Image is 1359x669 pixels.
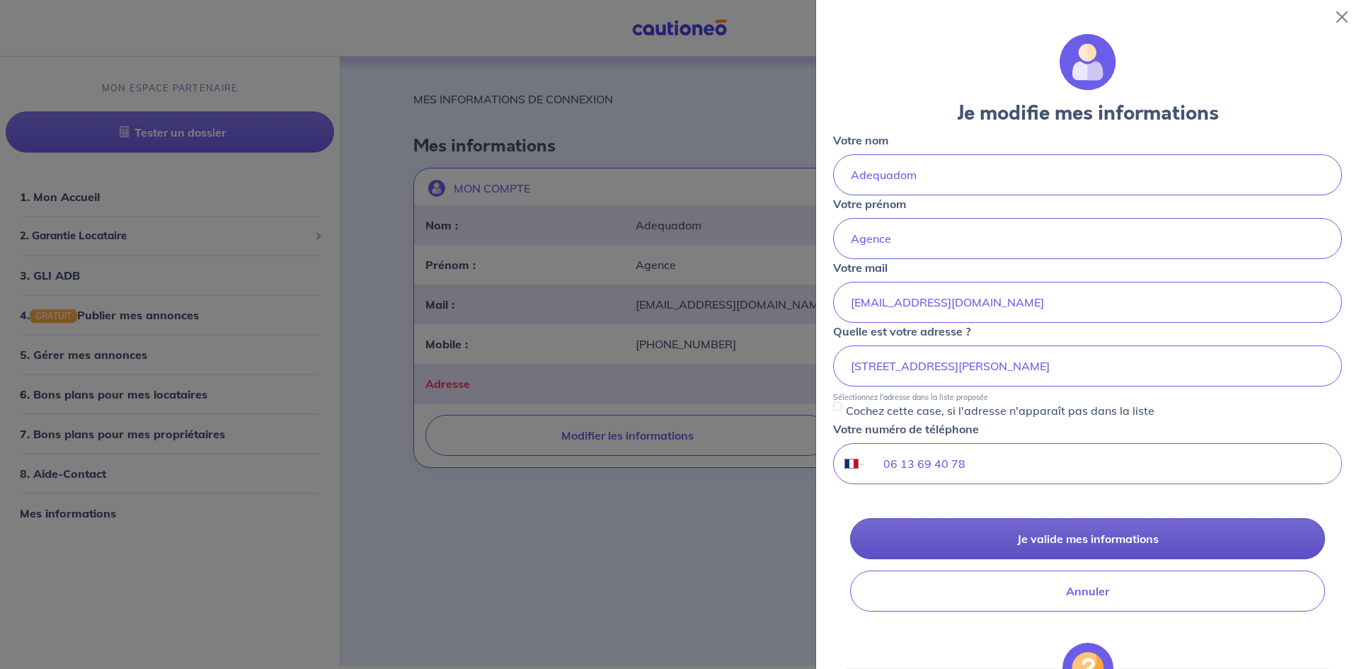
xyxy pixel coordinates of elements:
input: 06 34 34 34 34 [866,444,1341,484]
p: Votre numéro de téléphone [833,421,979,438]
p: Sélectionnez l'adresse dans la liste proposée [833,392,988,402]
p: Votre prénom [833,195,906,212]
img: illu_account.svg [1060,34,1116,91]
input: mail@mail.com [833,282,1342,323]
button: Close [1331,6,1353,28]
p: Votre nom [833,132,888,149]
input: Doe [833,154,1342,195]
h3: Je modifie mes informations [833,102,1342,126]
input: John [833,218,1342,259]
button: Je valide mes informations [850,518,1325,559]
button: Annuler [850,571,1325,612]
p: Votre mail [833,259,888,276]
p: Cochez cette case, si l'adresse n'apparaît pas dans la liste [846,402,1154,419]
p: Quelle est votre adresse ? [833,323,970,340]
input: 11 rue de la liberté 75000 Paris [833,345,1342,387]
